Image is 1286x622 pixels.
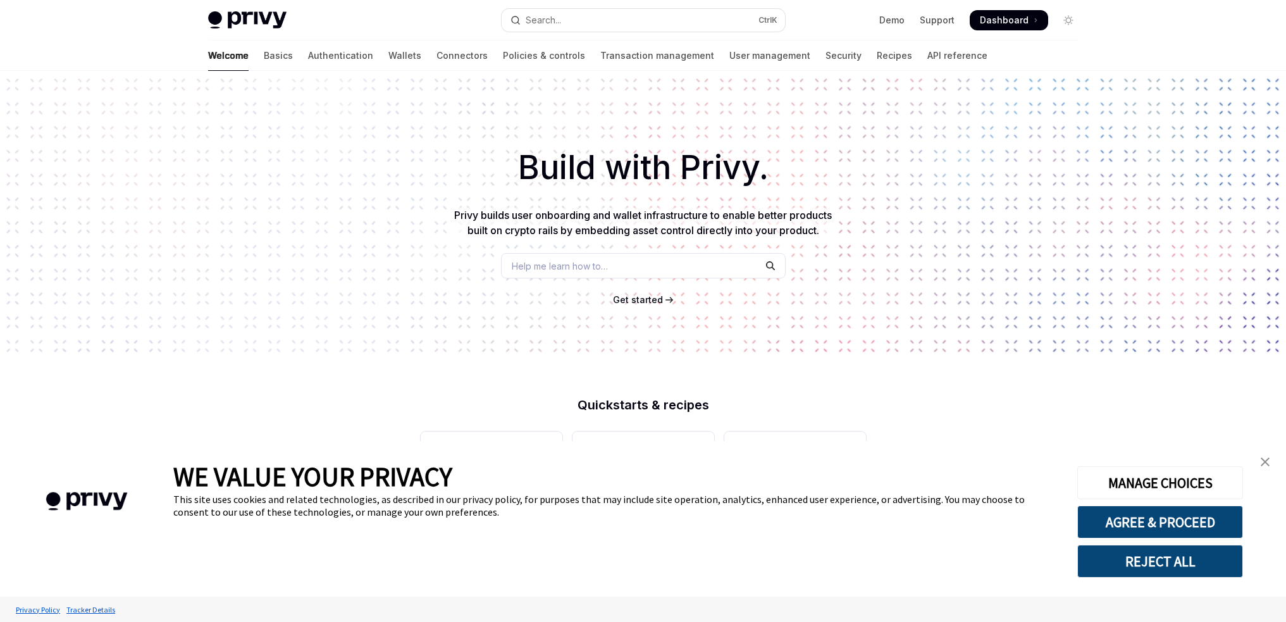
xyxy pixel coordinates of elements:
a: Privacy Policy [13,599,63,621]
a: Authentication [308,40,373,71]
a: API reference [927,40,987,71]
a: Wallets [388,40,421,71]
button: AGREE & PROCEED [1077,506,1243,538]
a: Transaction management [600,40,714,71]
a: User management [729,40,810,71]
button: REJECT ALL [1077,545,1243,578]
button: MANAGE CHOICES [1077,466,1243,499]
div: Search... [526,13,561,28]
span: Get started [613,294,663,305]
div: This site uses cookies and related technologies, as described in our privacy policy, for purposes... [173,493,1058,518]
a: **** *****Whitelabel login, wallets, and user management with your own UI and branding. [724,432,866,561]
a: close banner [1252,449,1278,475]
a: Policies & controls [503,40,585,71]
a: Get started [613,294,663,306]
button: Open search [502,9,785,32]
a: Support [920,14,955,27]
span: Help me learn how to… [512,259,608,273]
img: close banner [1261,457,1270,466]
a: Tracker Details [63,599,118,621]
button: Toggle dark mode [1058,10,1079,30]
a: Welcome [208,40,249,71]
span: Ctrl K [758,15,777,25]
a: Connectors [436,40,488,71]
span: WE VALUE YOUR PRIVACY [173,460,452,493]
a: Demo [879,14,905,27]
a: Recipes [877,40,912,71]
h1: Build with Privy. [20,143,1266,192]
a: Basics [264,40,293,71]
img: light logo [208,11,287,29]
span: Dashboard [980,14,1029,27]
h2: Quickstarts & recipes [421,399,866,411]
a: **** **** **** ***Use the React Native SDK to build a mobile app on Solana. [572,432,714,561]
span: Privy builds user onboarding and wallet infrastructure to enable better products built on crypto ... [454,209,832,237]
img: company logo [19,474,154,529]
a: Dashboard [970,10,1048,30]
a: Security [825,40,862,71]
